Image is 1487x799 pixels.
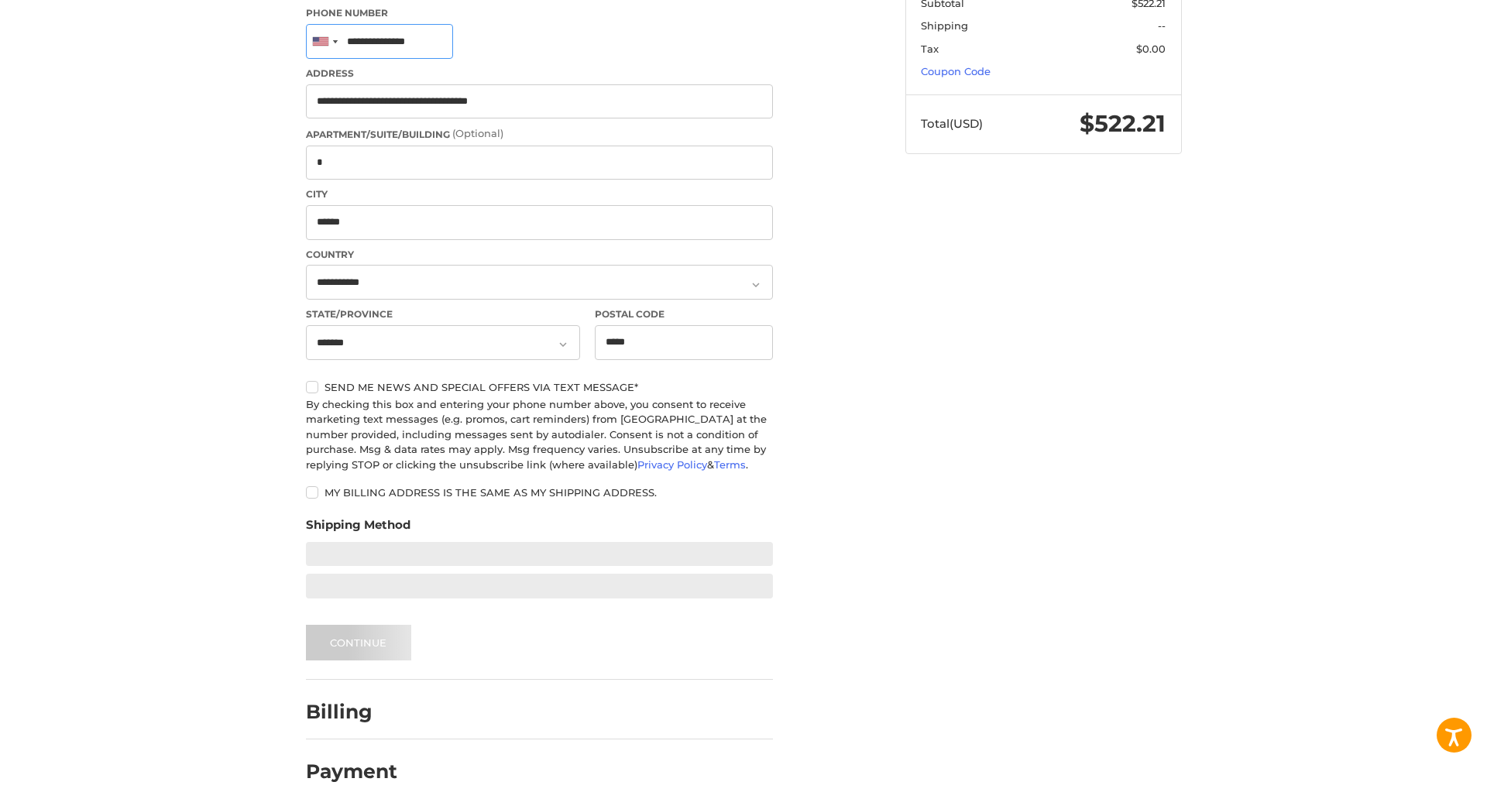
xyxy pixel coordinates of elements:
[306,6,773,20] label: Phone Number
[1136,43,1166,55] span: $0.00
[306,307,580,321] label: State/Province
[1080,109,1166,138] span: $522.21
[452,127,503,139] small: (Optional)
[306,625,411,660] button: Continue
[306,486,773,499] label: My billing address is the same as my shipping address.
[306,248,773,262] label: Country
[714,458,746,471] a: Terms
[921,65,991,77] a: Coupon Code
[307,25,342,58] div: United States: +1
[921,19,968,32] span: Shipping
[306,67,773,81] label: Address
[306,126,773,142] label: Apartment/Suite/Building
[306,187,773,201] label: City
[637,458,707,471] a: Privacy Policy
[306,700,397,724] h2: Billing
[306,516,410,541] legend: Shipping Method
[595,307,773,321] label: Postal Code
[306,760,397,784] h2: Payment
[1158,19,1166,32] span: --
[306,397,773,473] div: By checking this box and entering your phone number above, you consent to receive marketing text ...
[921,43,939,55] span: Tax
[921,116,983,131] span: Total (USD)
[306,381,773,393] label: Send me news and special offers via text message*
